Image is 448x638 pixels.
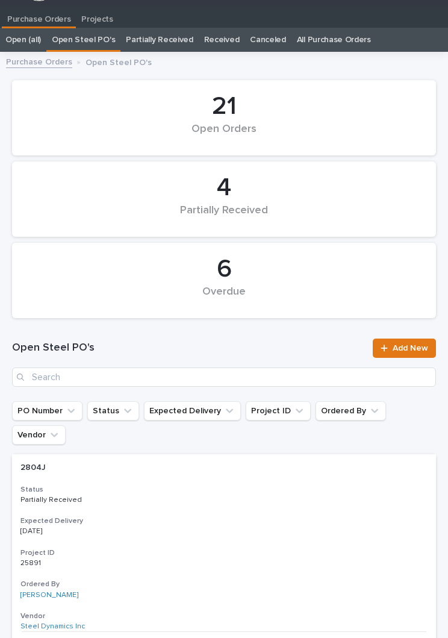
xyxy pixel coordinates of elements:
[33,204,415,230] div: Partially Received
[20,460,48,473] p: 2804J
[20,527,121,536] p: [DATE]
[87,401,139,421] button: Status
[373,339,436,358] a: Add New
[2,5,76,27] a: Purchase Orders
[12,425,66,445] button: Vendor
[6,54,72,68] a: Purchase Orders
[33,286,415,311] div: Overdue
[20,548,428,558] h3: Project ID
[12,341,366,355] h1: Open Steel PO's
[126,28,193,52] a: Partially Received
[33,92,415,122] div: 21
[144,401,241,421] button: Expected Delivery
[81,5,113,25] p: Projects
[33,254,415,284] div: 6
[20,496,121,504] p: Partially Received
[33,173,415,203] div: 4
[20,580,428,589] h3: Ordered By
[20,485,428,495] h3: Status
[20,557,43,568] p: 25891
[20,516,428,526] h3: Expected Delivery
[33,123,415,148] div: Open Orders
[7,5,70,25] p: Purchase Orders
[76,5,119,28] a: Projects
[20,591,78,599] a: [PERSON_NAME]
[5,28,41,52] a: Open (all)
[246,401,311,421] button: Project ID
[250,28,286,52] a: Canceled
[86,55,152,68] p: Open Steel PO's
[20,611,428,621] h3: Vendor
[204,28,240,52] a: Received
[297,28,371,52] a: All Purchase Orders
[20,622,85,631] a: Steel Dynamics Inc
[12,367,436,387] input: Search
[52,28,115,52] a: Open Steel PO's
[316,401,386,421] button: Ordered By
[12,401,82,421] button: PO Number
[393,344,428,352] span: Add New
